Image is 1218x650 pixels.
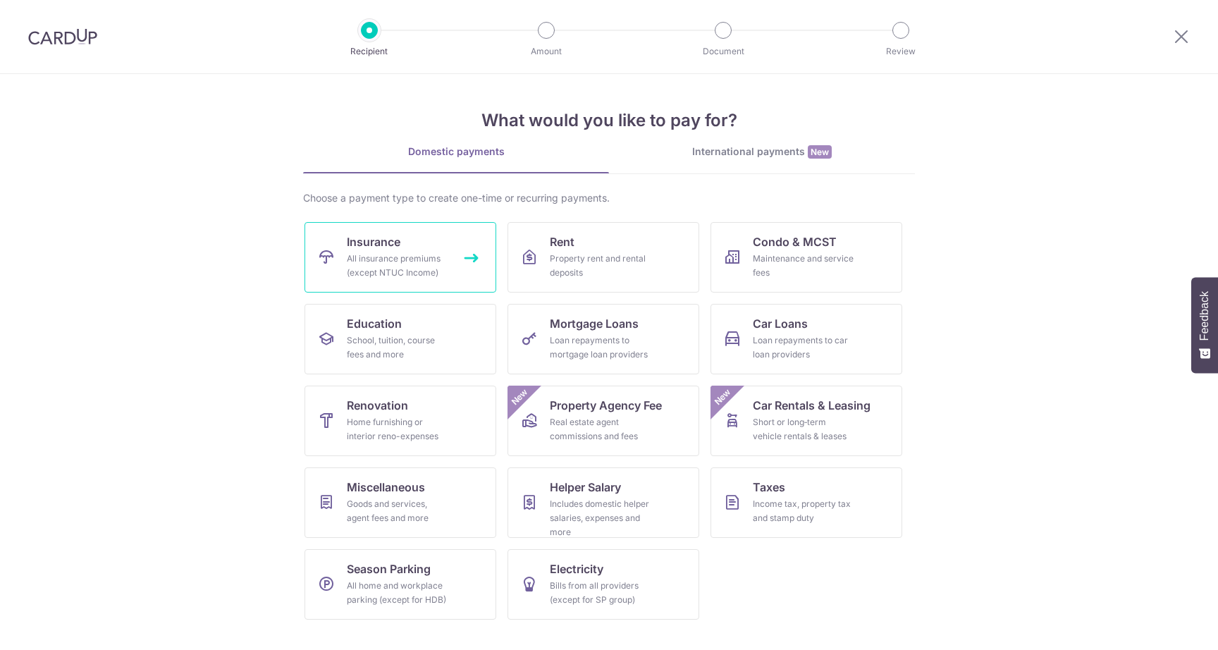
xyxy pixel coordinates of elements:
[347,397,408,414] span: Renovation
[303,145,609,159] div: Domestic payments
[304,549,496,620] a: Season ParkingAll home and workplace parking (except for HDB)
[303,191,915,205] div: Choose a payment type to create one-time or recurring payments.
[609,145,915,159] div: International payments
[808,145,832,159] span: New
[710,304,902,374] a: Car LoansLoan repayments to car loan providers
[550,479,621,496] span: Helper Salary
[508,467,699,538] a: Helper SalaryIncludes domestic helper salaries, expenses and more
[550,397,662,414] span: Property Agency Fee
[753,479,785,496] span: Taxes
[550,415,651,443] div: Real estate agent commissions and fees
[753,497,854,525] div: Income tax, property tax and stamp duty
[849,44,953,59] p: Review
[304,467,496,538] a: MiscellaneousGoods and services, agent fees and more
[347,579,448,607] div: All home and workplace parking (except for HDB)
[753,333,854,362] div: Loan repayments to car loan providers
[347,497,448,525] div: Goods and services, agent fees and more
[550,579,651,607] div: Bills from all providers (except for SP group)
[304,304,496,374] a: EducationSchool, tuition, course fees and more
[753,315,808,332] span: Car Loans
[710,222,902,293] a: Condo & MCSTMaintenance and service fees
[753,252,854,280] div: Maintenance and service fees
[550,252,651,280] div: Property rent and rental deposits
[303,108,915,133] h4: What would you like to pay for?
[508,549,699,620] a: ElectricityBills from all providers (except for SP group)
[28,28,97,45] img: CardUp
[550,333,651,362] div: Loan repayments to mortgage loan providers
[494,44,598,59] p: Amount
[753,397,871,414] span: Car Rentals & Leasing
[550,233,574,250] span: Rent
[671,44,775,59] p: Document
[347,333,448,362] div: School, tuition, course fees and more
[508,304,699,374] a: Mortgage LoansLoan repayments to mortgage loan providers
[508,222,699,293] a: RentProperty rent and rental deposits
[304,222,496,293] a: InsuranceAll insurance premiums (except NTUC Income)
[347,415,448,443] div: Home furnishing or interior reno-expenses
[711,386,734,409] span: New
[508,386,699,456] a: Property Agency FeeReal estate agent commissions and feesNew
[347,560,431,577] span: Season Parking
[317,44,422,59] p: Recipient
[347,233,400,250] span: Insurance
[304,386,496,456] a: RenovationHome furnishing or interior reno-expenses
[347,315,402,332] span: Education
[710,467,902,538] a: TaxesIncome tax, property tax and stamp duty
[1198,291,1211,341] span: Feedback
[710,386,902,456] a: Car Rentals & LeasingShort or long‑term vehicle rentals & leasesNew
[753,415,854,443] div: Short or long‑term vehicle rentals & leases
[753,233,837,250] span: Condo & MCST
[550,497,651,539] div: Includes domestic helper salaries, expenses and more
[508,386,531,409] span: New
[550,560,603,577] span: Electricity
[347,479,425,496] span: Miscellaneous
[32,10,61,23] span: Help
[550,315,639,332] span: Mortgage Loans
[1191,277,1218,373] button: Feedback - Show survey
[347,252,448,280] div: All insurance premiums (except NTUC Income)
